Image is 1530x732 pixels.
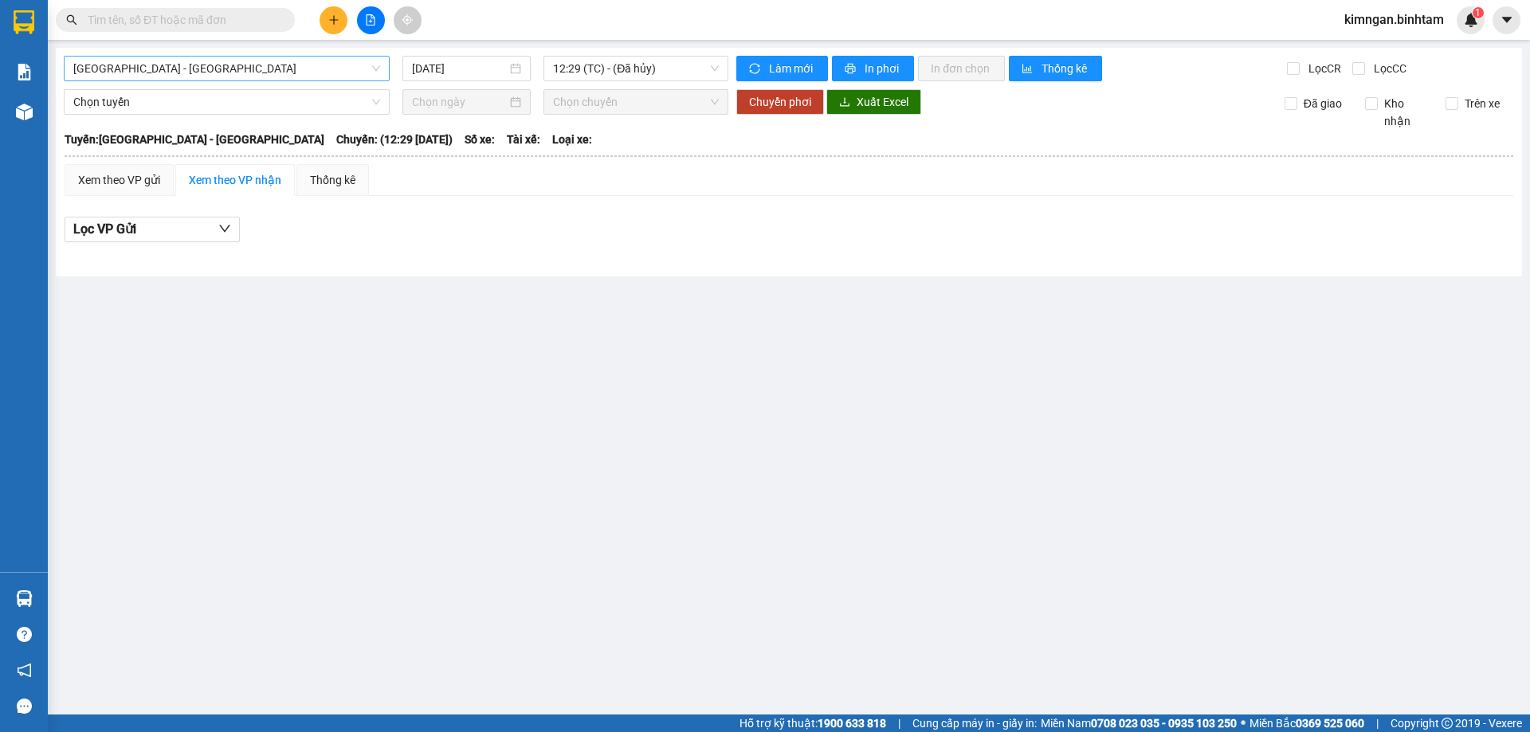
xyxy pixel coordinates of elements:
[1493,6,1520,34] button: caret-down
[320,6,347,34] button: plus
[73,57,380,80] span: Hà Nội - Quảng Ngãi
[818,717,886,730] strong: 1900 633 818
[553,90,719,114] span: Chọn chuyến
[17,627,32,642] span: question-circle
[845,63,858,76] span: printer
[17,663,32,678] span: notification
[832,56,914,81] button: printerIn phơi
[336,131,453,148] span: Chuyến: (12:29 [DATE])
[1475,7,1481,18] span: 1
[73,90,380,114] span: Chọn tuyến
[65,133,324,146] b: Tuyến: [GEOGRAPHIC_DATA] - [GEOGRAPHIC_DATA]
[16,590,33,607] img: warehouse-icon
[394,6,422,34] button: aim
[1241,720,1246,726] span: ⚪️
[1302,60,1344,77] span: Lọc CR
[749,63,763,76] span: sync
[918,56,1005,81] button: In đơn chọn
[365,14,376,25] span: file-add
[739,714,886,732] span: Hỗ trợ kỹ thuật:
[826,89,921,115] button: downloadXuất Excel
[552,131,592,148] span: Loại xe:
[1500,13,1514,27] span: caret-down
[310,171,355,189] div: Thống kê
[189,171,281,189] div: Xem theo VP nhận
[88,11,276,29] input: Tìm tên, số ĐT hoặc mã đơn
[769,60,815,77] span: Làm mới
[218,222,231,235] span: down
[1442,718,1453,729] span: copyright
[912,714,1037,732] span: Cung cấp máy in - giấy in:
[736,89,824,115] button: Chuyển phơi
[1296,717,1364,730] strong: 0369 525 060
[73,219,136,239] span: Lọc VP Gửi
[1297,95,1348,112] span: Đã giao
[1464,13,1478,27] img: icon-new-feature
[1376,714,1379,732] span: |
[78,171,160,189] div: Xem theo VP gửi
[865,60,901,77] span: In phơi
[66,14,77,25] span: search
[17,699,32,714] span: message
[412,93,507,111] input: Chọn ngày
[1091,717,1237,730] strong: 0708 023 035 - 0935 103 250
[1041,714,1237,732] span: Miền Nam
[412,60,507,77] input: 11/10/2025
[736,56,828,81] button: syncLàm mới
[357,6,385,34] button: file-add
[402,14,413,25] span: aim
[553,57,719,80] span: 12:29 (TC) - (Đã hủy)
[1249,714,1364,732] span: Miền Bắc
[898,714,900,732] span: |
[1458,95,1506,112] span: Trên xe
[14,10,34,34] img: logo-vxr
[65,217,240,242] button: Lọc VP Gửi
[328,14,339,25] span: plus
[1042,60,1089,77] span: Thống kê
[16,64,33,80] img: solution-icon
[1022,63,1035,76] span: bar-chart
[16,104,33,120] img: warehouse-icon
[1378,95,1434,130] span: Kho nhận
[1332,10,1457,29] span: kimngan.binhtam
[1473,7,1484,18] sup: 1
[465,131,495,148] span: Số xe:
[1367,60,1409,77] span: Lọc CC
[507,131,540,148] span: Tài xế:
[1009,56,1102,81] button: bar-chartThống kê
